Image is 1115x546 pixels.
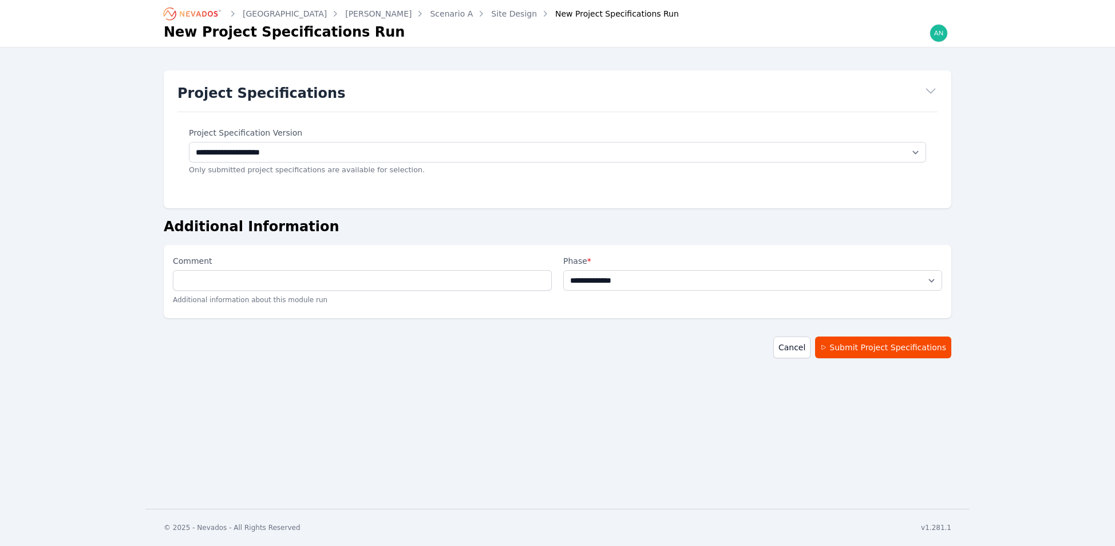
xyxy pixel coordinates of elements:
p: Additional information about this module run [173,291,552,309]
button: Submit Project Specifications [815,337,951,358]
nav: Breadcrumb [164,5,679,23]
img: andrew@nevados.solar [930,24,948,42]
small: Only submitted project specifications are available for selection. [189,165,425,174]
a: Site Design [491,8,537,19]
div: New Project Specifications Run [539,8,679,19]
div: © 2025 - Nevados - All Rights Reserved [164,523,301,532]
a: Scenario A [430,8,473,19]
label: Phase [563,254,942,268]
div: v1.281.1 [921,523,951,532]
h2: Additional Information [164,217,951,236]
label: Project Specification Version [189,126,926,140]
label: Comment [173,254,552,270]
a: [GEOGRAPHIC_DATA] [243,8,327,19]
h1: New Project Specifications Run [164,23,405,41]
a: [PERSON_NAME] [345,8,412,19]
h1: Project Specifications [177,84,345,102]
a: Cancel [773,337,810,358]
